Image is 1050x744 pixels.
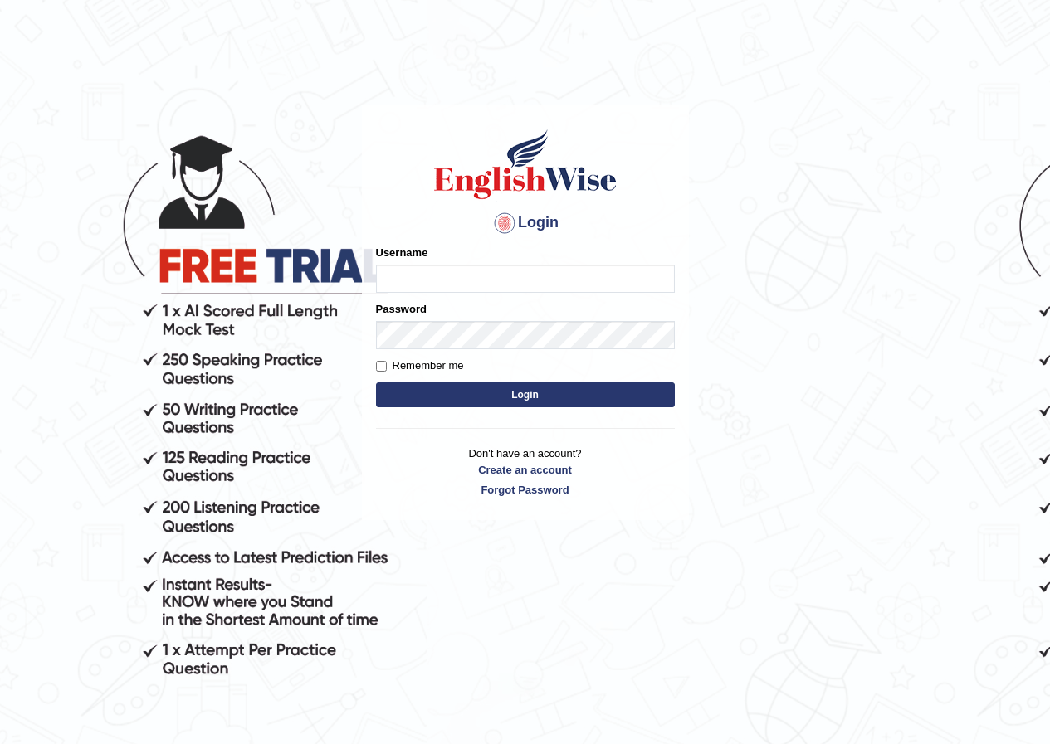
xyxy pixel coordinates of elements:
[376,210,675,236] h4: Login
[376,361,387,372] input: Remember me
[376,445,675,497] p: Don't have an account?
[376,245,428,260] label: Username
[376,462,675,478] a: Create an account
[376,301,427,317] label: Password
[431,127,620,202] img: Logo of English Wise sign in for intelligent practice with AI
[376,382,675,407] button: Login
[376,482,675,498] a: Forgot Password
[376,357,464,374] label: Remember me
